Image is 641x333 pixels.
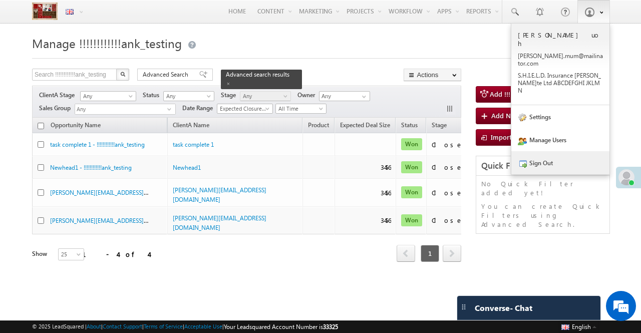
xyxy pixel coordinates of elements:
a: Any [80,91,136,101]
a: Acceptable Use [184,323,222,329]
textarea: Type your message and hit 'Enter' [13,93,183,251]
span: prev [397,245,415,262]
a: [PERSON_NAME][EMAIL_ADDRESS][DOMAIN_NAME] - !!!!!!!!!!!!ank_testing [50,188,245,196]
span: English [572,323,591,330]
a: Newhead1 - !!!!!!!!!!!!ank_testing [50,164,132,171]
a: Expected Deal Size [335,120,395,133]
a: [PERSON_NAME][EMAIL_ADDRESS][DOMAIN_NAME] [173,186,266,203]
span: 33325 [323,323,338,330]
a: Any [240,91,291,101]
a: task complete 1 - !!!!!!!!!!!!ank_testing [50,141,145,148]
span: next [443,245,461,262]
a: Stage [427,120,452,133]
div: Chat with us now [52,53,168,66]
a: next [443,246,461,262]
span: Sales Group [39,104,75,113]
span: Date Range [182,104,217,113]
span: Won [401,161,422,173]
span: Won [401,138,422,150]
span: Expected Deal Size [340,121,390,129]
a: Contact Support [103,323,142,329]
a: All Time [275,104,327,114]
span: Add New ClientA [491,111,543,120]
div: Minimize live chat window [164,5,188,29]
span: © 2025 LeadSquared | | | | | [32,322,338,331]
div: 3456 [381,216,391,225]
div: Closed - Won [432,216,508,225]
a: Show All Items [357,92,369,102]
div: Any [75,104,176,115]
span: 1 [421,245,439,262]
span: Manage !!!!!!!!!!!!ank_testing [32,35,182,51]
a: [PERSON_NAME][EMAIL_ADDRESS][DOMAIN_NAME] - !!!!!!!!!!!!ank_testing [50,216,245,224]
a: Sign Out [511,151,609,174]
a: 25 [58,248,84,260]
a: Expected Closure Date [217,104,273,114]
div: Show [32,249,50,258]
span: Any [81,92,133,101]
a: Terms of Service [144,323,183,329]
a: Any [163,91,214,101]
div: 1 - 4 of 4 [82,248,149,260]
p: You can create Quick Filters using Advanced Search. [481,202,604,229]
a: Status [396,120,423,133]
a: About [87,323,101,329]
button: English [559,320,599,332]
a: Settings [511,105,609,128]
span: All Time [276,104,324,113]
span: Status [143,91,163,100]
span: Add !!!!!!!!!!!!ank_testing [490,90,563,98]
div: Closed - Won [432,140,508,149]
a: prev [397,246,415,262]
a: [PERSON_NAME] uoh [PERSON_NAME].mum@mailinator.com S.H.I.E.L.D. Insurance [PERSON_NAME]te Ltd ABC... [511,24,609,105]
div: Closed - Won [432,188,508,197]
a: Manage Users [511,128,609,151]
span: select [167,107,175,111]
span: Any [240,92,288,101]
img: Search [120,72,125,77]
span: Converse - Chat [475,303,532,312]
em: Start Chat [136,259,182,273]
a: Opportunity Name [46,120,106,133]
div: Quick Filters [476,156,609,176]
span: Any [75,104,167,116]
div: 3456 [381,163,391,172]
span: Owner [297,91,319,100]
div: 3456 [381,188,391,197]
span: Advanced Search [143,70,191,79]
span: Opportunity Name [51,121,101,129]
span: Expected Closure Date [217,104,269,113]
img: carter-drag [460,303,468,311]
span: Your Leadsquared Account Number is [224,323,338,330]
span: Product [308,121,329,129]
input: Check all records [38,123,44,129]
input: Type to Search [319,91,370,101]
div: Closed - Won [432,163,508,172]
span: Won [401,214,422,226]
p: No Quick Filter added yet! [481,179,604,197]
span: Won [401,186,422,198]
span: 25 [59,250,85,259]
a: Newhead1 [173,164,201,171]
p: [PERSON_NAME] uoh [518,31,603,48]
span: ClientA Name [168,120,214,133]
img: Custom Logo [32,3,58,20]
button: Actions [404,69,461,81]
a: [PERSON_NAME][EMAIL_ADDRESS][DOMAIN_NAME] [173,214,266,231]
span: Advanced search results [226,71,289,78]
p: S.H.I .E.L. D. Insur ance [PERSON_NAME] te Ltd ABCDE FGHI JKLMN [518,72,603,94]
span: Stage [221,91,240,100]
span: ClientA Stage [39,91,79,100]
span: Any [164,92,211,101]
a: task complete 1 [173,141,214,148]
span: Import !!!!!!!!!!!!ank_testing [491,133,572,141]
span: Stage [432,121,447,129]
img: d_60004797649_company_0_60004797649 [17,53,42,66]
p: [PERSON_NAME] .mum@ maili nator .com [518,52,603,67]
